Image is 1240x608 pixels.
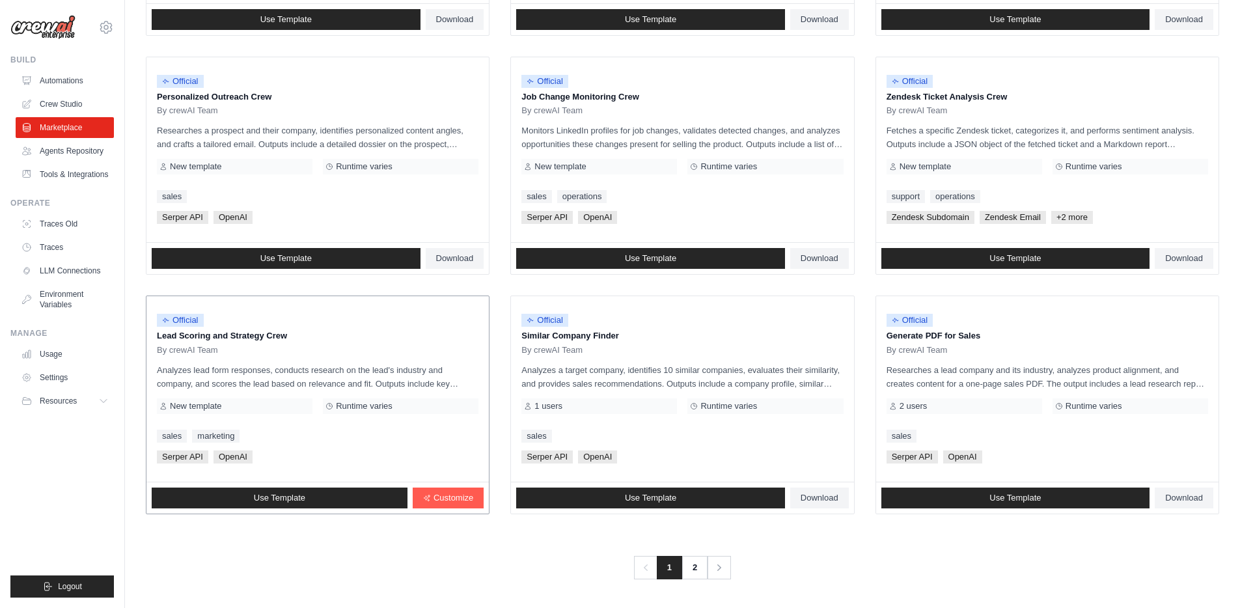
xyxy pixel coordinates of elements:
a: Environment Variables [16,284,114,315]
span: Runtime varies [336,401,393,411]
p: Researches a prospect and their company, identifies personalized content angles, and crafts a tai... [157,124,478,151]
a: sales [887,430,916,443]
span: Download [1165,493,1203,503]
span: Use Template [625,253,676,264]
p: Job Change Monitoring Crew [521,90,843,104]
a: Download [1155,9,1213,30]
a: sales [521,190,551,203]
span: Download [801,493,838,503]
span: Official [887,314,933,327]
span: OpenAI [943,450,982,463]
span: Download [1165,14,1203,25]
span: +2 more [1051,211,1093,224]
span: Download [436,253,474,264]
span: 1 users [534,401,562,411]
span: By crewAI Team [157,105,218,116]
a: Marketplace [16,117,114,138]
span: By crewAI Team [521,345,583,355]
a: Download [426,248,484,269]
a: Use Template [881,248,1150,269]
span: OpenAI [578,211,617,224]
span: Runtime varies [700,401,757,411]
a: Agents Repository [16,141,114,161]
p: Analyzes a target company, identifies 10 similar companies, evaluates their similarity, and provi... [521,363,843,391]
a: LLM Connections [16,260,114,281]
span: Download [436,14,474,25]
span: Official [157,75,204,88]
span: Use Template [989,493,1041,503]
span: Download [801,14,838,25]
span: By crewAI Team [157,345,218,355]
span: New template [170,401,221,411]
a: support [887,190,925,203]
a: sales [521,430,551,443]
a: Use Template [881,9,1150,30]
span: Runtime varies [700,161,757,172]
span: Use Template [989,14,1041,25]
a: Use Template [152,248,420,269]
a: 2 [682,556,708,579]
span: Serper API [887,450,938,463]
div: Operate [10,198,114,208]
span: Download [801,253,838,264]
span: Customize [434,493,473,503]
a: Download [790,488,849,508]
span: Download [1165,253,1203,264]
span: Zendesk Subdomain [887,211,974,224]
span: Use Template [625,14,676,25]
span: Use Template [260,253,312,264]
span: By crewAI Team [521,105,583,116]
a: Crew Studio [16,94,114,115]
a: Download [790,248,849,269]
span: New template [900,161,951,172]
a: Download [1155,248,1213,269]
a: operations [557,190,607,203]
a: Usage [16,344,114,365]
span: Official [521,314,568,327]
span: OpenAI [578,450,617,463]
p: Monitors LinkedIn profiles for job changes, validates detected changes, and analyzes opportunitie... [521,124,843,151]
span: Use Template [254,493,305,503]
a: Traces [16,237,114,258]
button: Resources [16,391,114,411]
span: Serper API [521,211,573,224]
span: Runtime varies [1066,401,1122,411]
span: By crewAI Team [887,345,948,355]
span: Use Template [989,253,1041,264]
a: sales [157,430,187,443]
p: Generate PDF for Sales [887,329,1208,342]
a: Tools & Integrations [16,164,114,185]
p: Fetches a specific Zendesk ticket, categorizes it, and performs sentiment analysis. Outputs inclu... [887,124,1208,151]
span: Runtime varies [1066,161,1122,172]
p: Researches a lead company and its industry, analyzes product alignment, and creates content for a... [887,363,1208,391]
p: Similar Company Finder [521,329,843,342]
p: Analyzes lead form responses, conducts research on the lead's industry and company, and scores th... [157,363,478,391]
button: Logout [10,575,114,598]
span: Use Template [260,14,312,25]
a: Use Template [152,488,407,508]
span: Resources [40,396,77,406]
p: Zendesk Ticket Analysis Crew [887,90,1208,104]
a: Settings [16,367,114,388]
span: New template [534,161,586,172]
nav: Pagination [634,556,731,579]
span: Official [157,314,204,327]
span: OpenAI [214,450,253,463]
span: OpenAI [214,211,253,224]
a: Download [790,9,849,30]
span: Logout [58,581,82,592]
span: 2 users [900,401,928,411]
span: Zendesk Email [980,211,1046,224]
a: operations [930,190,980,203]
img: Logo [10,15,76,40]
a: Download [1155,488,1213,508]
span: Serper API [521,450,573,463]
div: Build [10,55,114,65]
span: Runtime varies [336,161,393,172]
a: Use Template [516,248,785,269]
div: Manage [10,328,114,339]
span: Official [521,75,568,88]
a: Customize [413,488,484,508]
a: sales [157,190,187,203]
a: Automations [16,70,114,91]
